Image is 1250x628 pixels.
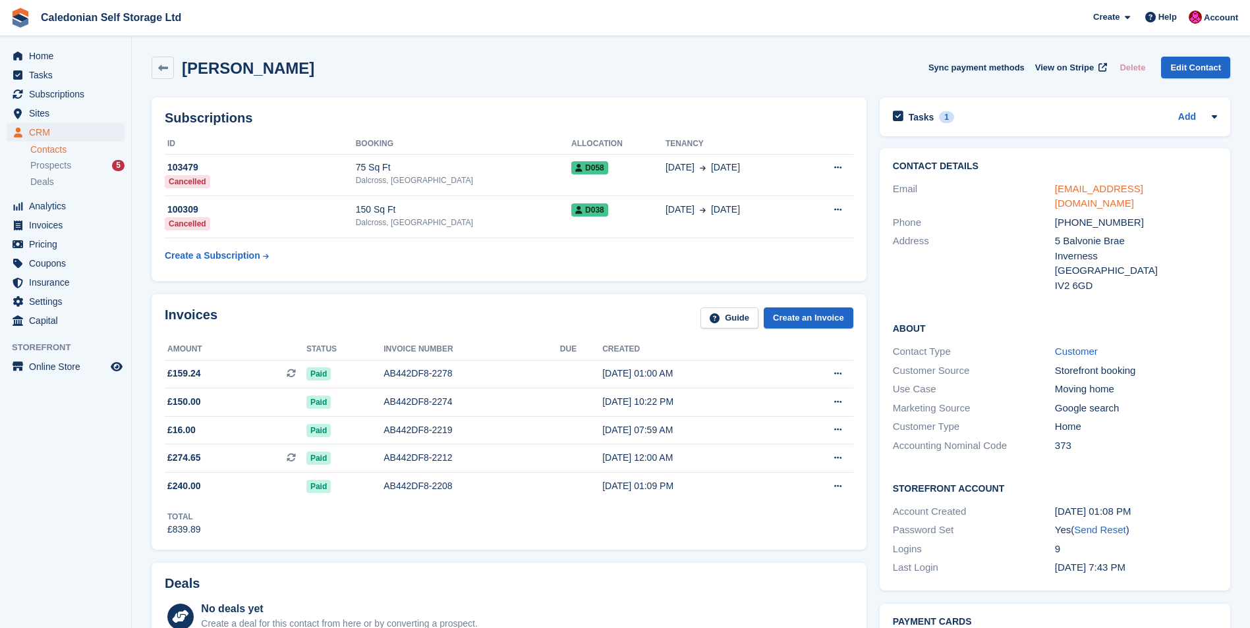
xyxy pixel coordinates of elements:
a: Guide [700,307,758,329]
a: menu [7,47,125,65]
a: menu [7,85,125,103]
a: Customer [1055,346,1098,357]
div: Phone [893,215,1055,230]
button: Delete [1114,57,1151,78]
div: 373 [1055,438,1217,454]
div: 150 Sq Ft [356,203,571,217]
div: 5 Balvonie Brae [1055,234,1217,249]
div: 9 [1055,542,1217,557]
div: 75 Sq Ft [356,161,571,174]
th: ID [165,134,356,155]
span: Create [1093,11,1120,24]
h2: Payment cards [893,617,1217,627]
button: Sync payment methods [928,57,1025,78]
span: Paid [306,424,331,437]
div: [DATE] 01:09 PM [602,479,783,493]
span: Tasks [29,66,108,84]
a: [EMAIL_ADDRESS][DOMAIN_NAME] [1055,183,1143,209]
a: View on Stripe [1030,57,1110,78]
div: Total [167,511,201,523]
div: [GEOGRAPHIC_DATA] [1055,263,1217,278]
span: £150.00 [167,395,201,409]
div: Moving home [1055,382,1217,397]
a: menu [7,311,125,330]
div: Logins [893,542,1055,557]
div: AB442DF8-2212 [384,451,560,465]
div: 100309 [165,203,356,217]
div: Dalcross, [GEOGRAPHIC_DATA] [356,217,571,228]
span: £159.24 [167,367,201,380]
span: [DATE] [711,161,740,174]
div: Address [893,234,1055,293]
a: Create an Invoice [764,307,853,329]
div: Email [893,182,1055,211]
h2: Invoices [165,307,217,329]
div: Marketing Source [893,401,1055,416]
a: Create a Subscription [165,244,269,268]
a: menu [7,254,125,273]
a: menu [7,292,125,311]
a: Prospects 5 [30,159,125,172]
div: IV2 6GD [1055,278,1217,294]
th: Due [560,339,602,360]
span: [DATE] [666,161,695,174]
div: No deals yet [201,601,477,617]
div: AB442DF8-2278 [384,367,560,380]
span: Paid [306,367,331,380]
div: [DATE] 01:08 PM [1055,504,1217,519]
span: Invoices [29,216,108,234]
div: Yes [1055,523,1217,538]
a: menu [7,216,125,234]
div: 5 [112,160,125,171]
span: Capital [29,311,108,330]
a: Caledonian Self Storage Ltd [36,7,186,28]
div: Use Case [893,382,1055,397]
div: AB442DF8-2219 [384,423,560,437]
span: D058 [571,161,608,174]
span: Sites [29,104,108,122]
span: Analytics [29,197,108,215]
a: menu [7,123,125,142]
div: 1 [939,111,954,123]
div: Dalcross, [GEOGRAPHIC_DATA] [356,174,571,186]
a: Add [1178,110,1196,125]
span: Help [1158,11,1177,24]
div: [DATE] 07:59 AM [602,423,783,437]
div: [DATE] 10:22 PM [602,395,783,409]
span: £274.65 [167,451,201,465]
h2: About [893,321,1217,334]
a: menu [7,357,125,376]
h2: Contact Details [893,161,1217,172]
img: stora-icon-8386f47178a22dfd0bd8f6a31ec36ba5ce8667c1dd55bd0f319d3a0aa187defe.svg [11,8,30,28]
div: Cancelled [165,175,210,188]
th: Amount [165,339,306,360]
h2: Subscriptions [165,111,853,126]
div: Accounting Nominal Code [893,438,1055,454]
th: Created [602,339,783,360]
th: Booking [356,134,571,155]
span: Paid [306,480,331,493]
span: CRM [29,123,108,142]
span: Insurance [29,273,108,292]
a: menu [7,273,125,292]
div: 103479 [165,161,356,174]
a: Preview store [109,359,125,375]
span: D038 [571,203,608,217]
div: £839.89 [167,523,201,536]
span: Prospects [30,159,71,172]
h2: [PERSON_NAME] [182,59,314,77]
a: menu [7,66,125,84]
a: Send Reset [1074,524,1125,535]
th: Allocation [571,134,666,155]
th: Tenancy [666,134,803,155]
a: Edit Contact [1161,57,1230,78]
span: Paid [306,452,331,465]
div: AB442DF8-2208 [384,479,560,493]
h2: Tasks [909,111,934,123]
div: Inverness [1055,249,1217,264]
th: Invoice number [384,339,560,360]
div: AB442DF8-2274 [384,395,560,409]
span: ( ) [1071,524,1129,535]
span: Home [29,47,108,65]
a: menu [7,197,125,215]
